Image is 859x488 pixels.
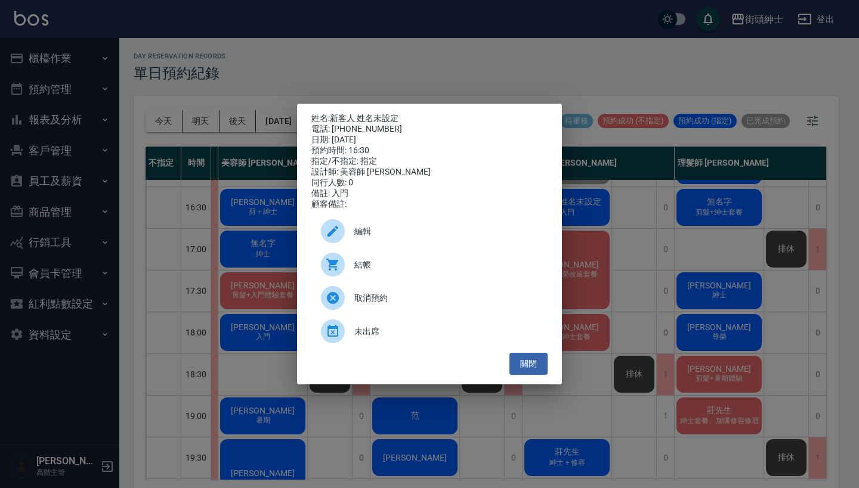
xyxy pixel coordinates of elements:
div: 備註: 入門 [311,188,548,199]
button: 關閉 [509,353,548,375]
div: 未出席 [311,315,548,348]
div: 預約時間: 16:30 [311,145,548,156]
div: 電話: [PHONE_NUMBER] [311,124,548,135]
div: 取消預約 [311,281,548,315]
span: 結帳 [354,259,538,271]
span: 取消預約 [354,292,538,304]
div: 同行人數: 0 [311,178,548,188]
p: 姓名: [311,113,548,124]
span: 編輯 [354,225,538,238]
div: 顧客備註: [311,199,548,210]
a: 結帳 [311,248,548,281]
span: 未出席 [354,325,538,338]
div: 日期: [DATE] [311,135,548,145]
a: 新客人 姓名未設定 [330,113,398,123]
div: 指定/不指定: 指定 [311,156,548,167]
div: 編輯 [311,215,548,248]
div: 設計師: 美容師 [PERSON_NAME] [311,167,548,178]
